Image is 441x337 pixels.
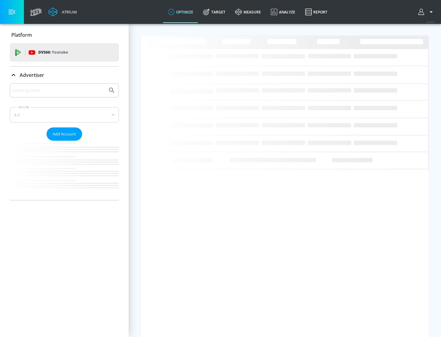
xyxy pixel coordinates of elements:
[52,49,68,55] p: Youtube
[300,1,332,23] a: Report
[20,72,44,78] p: Advertiser
[426,20,435,24] span: v 4.28.0
[230,1,266,23] a: measure
[10,66,119,84] div: Advertiser
[38,49,68,56] p: DV360:
[10,26,119,44] div: Platform
[10,43,119,62] div: DV360: Youtube
[47,127,82,141] button: Add Account
[59,9,77,15] div: Atrium
[198,1,230,23] a: Target
[48,7,77,17] a: Atrium
[11,32,32,38] p: Platform
[10,141,119,200] nav: list of Advertiser
[163,1,198,23] a: optimize
[12,86,105,94] input: Search by name
[17,105,31,109] label: Sort By
[10,83,119,200] div: Advertiser
[10,107,119,123] div: A-Z
[266,1,300,23] a: Analyze
[53,131,76,138] span: Add Account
